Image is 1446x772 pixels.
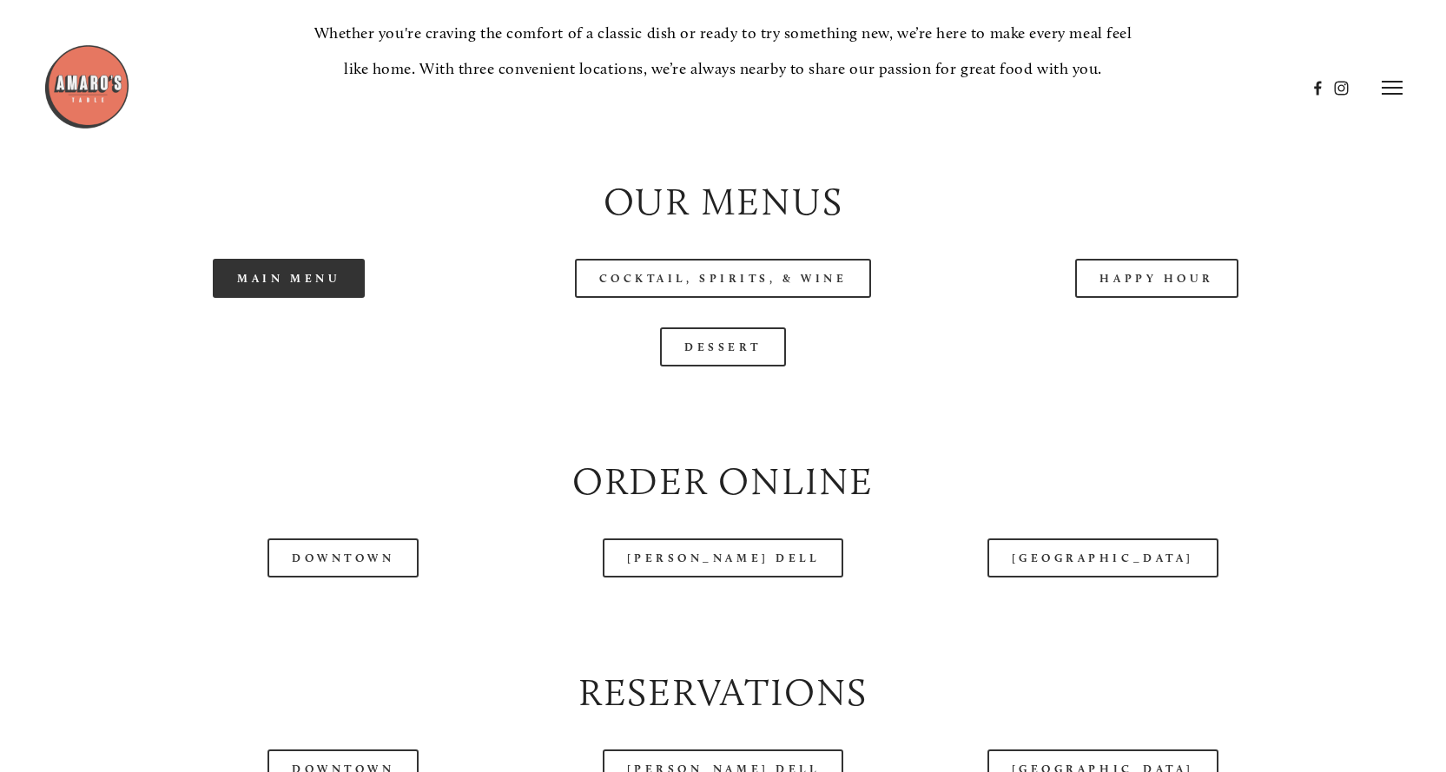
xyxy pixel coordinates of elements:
h2: Reservations [87,666,1359,720]
a: Dessert [660,327,786,366]
a: Happy Hour [1075,259,1238,298]
h2: Order Online [87,455,1359,509]
a: Downtown [267,538,419,577]
a: [GEOGRAPHIC_DATA] [987,538,1218,577]
a: [PERSON_NAME] Dell [603,538,844,577]
a: Cocktail, Spirits, & Wine [575,259,872,298]
a: Main Menu [213,259,365,298]
h2: Our Menus [87,175,1359,229]
img: Amaro's Table [43,43,130,130]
